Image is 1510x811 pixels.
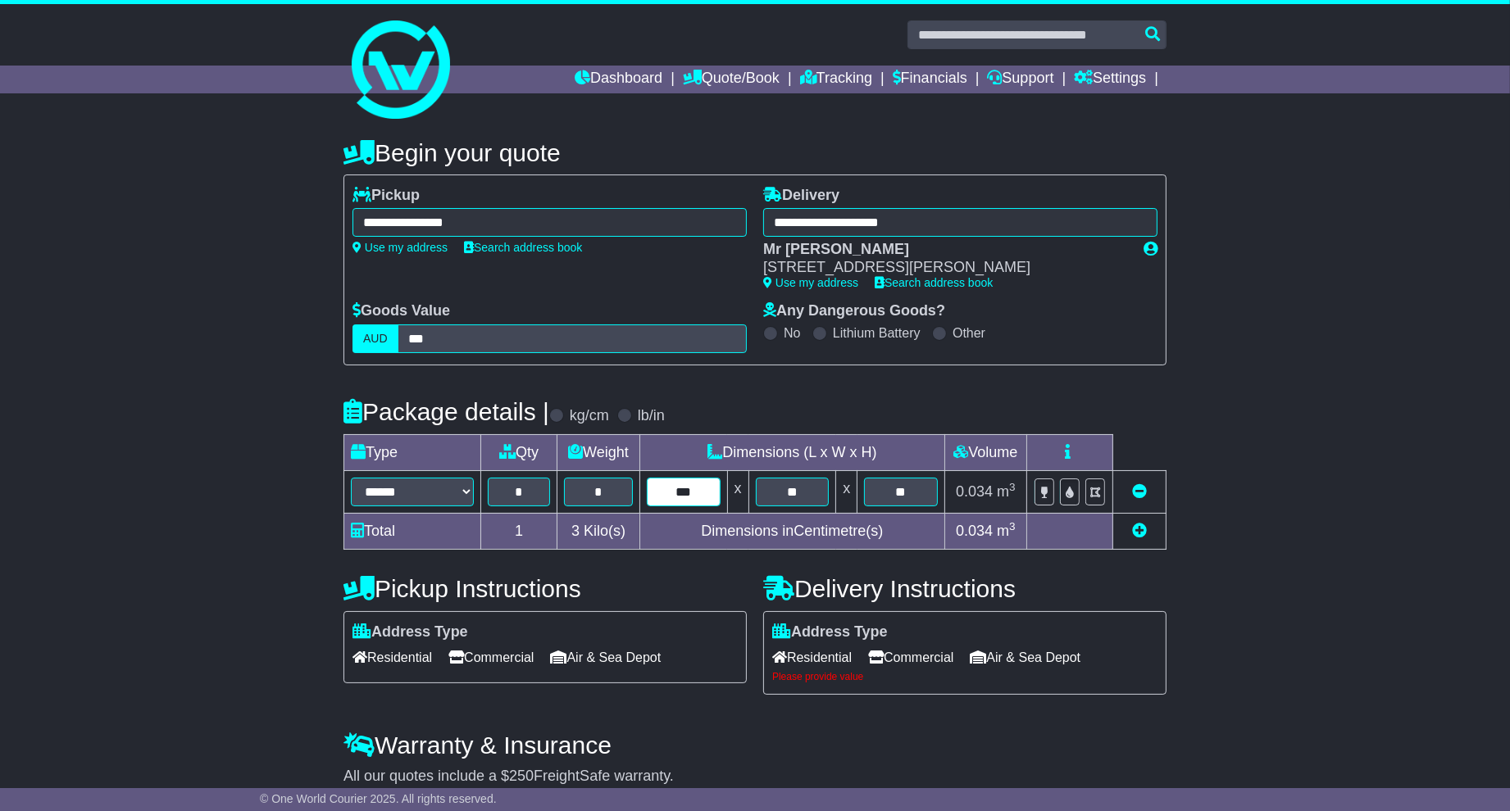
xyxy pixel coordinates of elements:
[481,434,557,470] td: Qty
[763,259,1127,277] div: [STREET_ADDRESS][PERSON_NAME]
[763,241,1127,259] div: Mr [PERSON_NAME]
[763,302,945,320] label: Any Dangerous Goods?
[571,523,580,539] span: 3
[836,470,857,513] td: x
[343,139,1167,166] h4: Begin your quote
[1132,483,1147,500] a: Remove this item
[988,66,1054,93] a: Support
[343,732,1167,759] h4: Warranty & Insurance
[683,66,780,93] a: Quote/Book
[893,66,967,93] a: Financials
[763,575,1167,602] h4: Delivery Instructions
[971,645,1081,670] span: Air & Sea Depot
[464,241,582,254] a: Search address book
[344,434,481,470] td: Type
[956,483,993,500] span: 0.034
[481,513,557,549] td: 1
[784,325,800,341] label: No
[956,523,993,539] span: 0.034
[352,623,468,641] label: Address Type
[343,768,1167,786] div: All our quotes include a $ FreightSafe warranty.
[1009,481,1016,493] sup: 3
[352,187,420,205] label: Pickup
[997,483,1016,500] span: m
[638,407,665,425] label: lb/in
[763,276,858,289] a: Use my address
[551,645,662,670] span: Air & Sea Depot
[997,523,1016,539] span: m
[1009,520,1016,532] sup: 3
[352,645,432,670] span: Residential
[575,66,662,93] a: Dashboard
[772,671,1158,682] div: Please provide value
[639,513,944,549] td: Dimensions in Centimetre(s)
[1132,523,1147,539] a: Add new item
[953,325,985,341] label: Other
[1074,66,1146,93] a: Settings
[570,407,609,425] label: kg/cm
[833,325,921,341] label: Lithium Battery
[509,768,534,784] span: 250
[875,276,993,289] a: Search address book
[260,792,497,805] span: © One World Courier 2025. All rights reserved.
[448,645,534,670] span: Commercial
[343,398,549,425] h4: Package details |
[352,324,398,353] label: AUD
[639,434,944,470] td: Dimensions (L x W x H)
[557,434,640,470] td: Weight
[800,66,872,93] a: Tracking
[772,645,852,670] span: Residential
[557,513,640,549] td: Kilo(s)
[727,470,748,513] td: x
[344,513,481,549] td: Total
[343,575,747,602] h4: Pickup Instructions
[944,434,1026,470] td: Volume
[352,302,450,320] label: Goods Value
[868,645,953,670] span: Commercial
[772,623,888,641] label: Address Type
[763,187,839,205] label: Delivery
[352,241,448,254] a: Use my address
